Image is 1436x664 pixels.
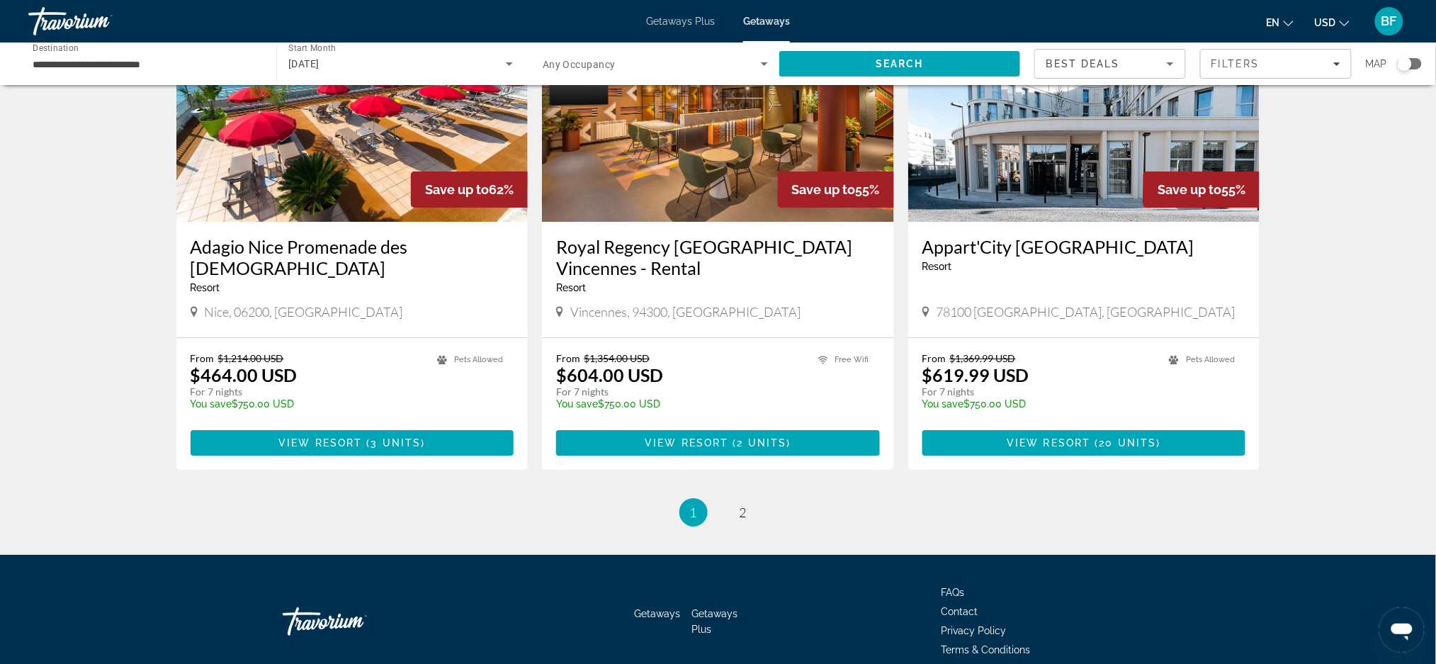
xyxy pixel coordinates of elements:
[570,304,801,320] span: Vincennes, 94300, [GEOGRAPHIC_DATA]
[942,625,1007,636] a: Privacy Policy
[1379,607,1425,653] iframe: Button to launch messaging window
[191,364,298,386] p: $464.00 USD
[1200,49,1352,79] button: Filters
[556,282,586,293] span: Resort
[191,398,424,410] p: $750.00 USD
[1267,12,1294,33] button: Change language
[176,498,1260,527] nav: Pagination
[362,437,425,449] span: ( )
[942,587,965,598] a: FAQs
[645,437,728,449] span: View Resort
[425,182,489,197] span: Save up to
[556,386,804,398] p: For 7 nights
[191,352,215,364] span: From
[876,58,924,69] span: Search
[646,16,715,27] a: Getaways Plus
[1315,12,1350,33] button: Change currency
[191,282,220,293] span: Resort
[792,182,856,197] span: Save up to
[556,236,880,278] a: Royal Regency [GEOGRAPHIC_DATA] Vincennes - Rental
[922,364,1029,386] p: $619.99 USD
[691,608,737,635] a: Getaways Plus
[690,505,697,520] span: 1
[922,398,1155,410] p: $750.00 USD
[191,386,424,398] p: For 7 nights
[288,44,336,54] span: Start Month
[205,304,403,320] span: Nice, 06200, [GEOGRAPHIC_DATA]
[556,364,663,386] p: $604.00 USD
[634,608,680,619] a: Getaways
[942,606,978,617] a: Contact
[1143,171,1260,208] div: 55%
[556,352,580,364] span: From
[1158,182,1221,197] span: Save up to
[729,437,791,449] span: ( )
[922,261,952,272] span: Resort
[1381,14,1397,28] span: BF
[1007,437,1091,449] span: View Resort
[950,352,1016,364] span: $1,369.99 USD
[411,171,528,208] div: 62%
[778,171,894,208] div: 55%
[218,352,284,364] span: $1,214.00 USD
[191,430,514,456] button: View Resort(3 units)
[1315,17,1336,28] span: USD
[1366,54,1387,74] span: Map
[1267,17,1280,28] span: en
[922,352,946,364] span: From
[283,600,424,643] a: Go Home
[1091,437,1161,449] span: ( )
[28,3,170,40] a: Travorium
[922,398,964,410] span: You save
[33,43,79,53] span: Destination
[288,58,320,69] span: [DATE]
[937,304,1236,320] span: 78100 [GEOGRAPHIC_DATA], [GEOGRAPHIC_DATA]
[922,386,1155,398] p: For 7 nights
[743,16,790,27] a: Getaways
[278,437,362,449] span: View Resort
[1046,58,1120,69] span: Best Deals
[543,59,616,70] span: Any Occupancy
[1371,6,1408,36] button: User Menu
[1211,58,1260,69] span: Filters
[1099,437,1157,449] span: 20 units
[942,644,1031,655] a: Terms & Conditions
[740,505,747,520] span: 2
[454,355,503,364] span: Pets Allowed
[556,398,598,410] span: You save
[191,236,514,278] a: Adagio Nice Promenade des [DEMOGRAPHIC_DATA]
[191,398,232,410] span: You save
[922,430,1246,456] button: View Resort(20 units)
[737,437,787,449] span: 2 units
[835,355,869,364] span: Free Wifi
[556,430,880,456] button: View Resort(2 units)
[1046,55,1174,72] mat-select: Sort by
[371,437,422,449] span: 3 units
[779,51,1020,77] button: Search
[556,398,804,410] p: $750.00 USD
[33,56,258,73] input: Select destination
[584,352,650,364] span: $1,354.00 USD
[1186,355,1235,364] span: Pets Allowed
[922,236,1246,257] a: Appart'City [GEOGRAPHIC_DATA]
